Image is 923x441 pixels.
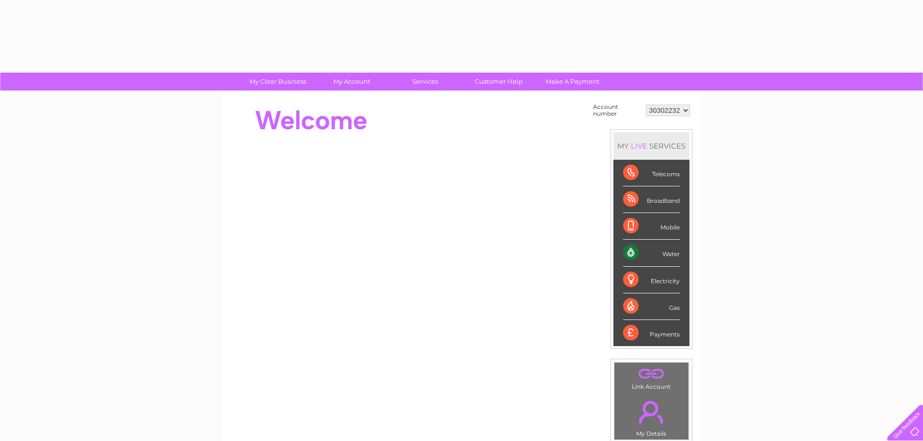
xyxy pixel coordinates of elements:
a: . [617,365,686,382]
a: My Account [312,73,391,91]
a: Make A Payment [532,73,612,91]
div: Mobile [623,213,680,240]
div: Broadband [623,186,680,213]
td: Account number [591,101,643,120]
td: My Details [614,393,689,440]
div: MY SERVICES [613,132,689,160]
div: Water [623,240,680,266]
a: My Clear Business [238,73,318,91]
a: Services [385,73,465,91]
div: Gas [623,293,680,320]
div: Electricity [623,267,680,293]
div: Payments [623,320,680,346]
div: LIVE [629,141,649,151]
a: . [617,395,686,429]
a: Customer Help [459,73,539,91]
td: Link Account [614,362,689,393]
div: Telecoms [623,160,680,186]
